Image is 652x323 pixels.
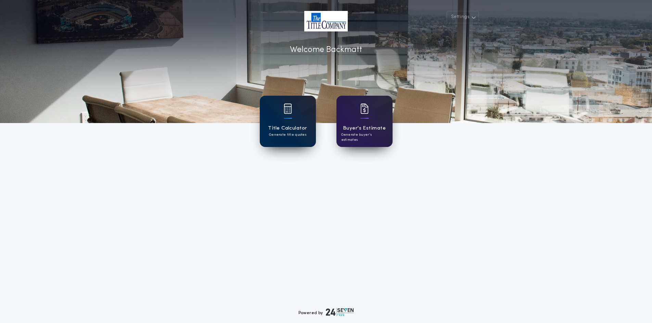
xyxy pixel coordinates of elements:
img: account-logo [304,11,348,31]
p: Welcome Back matt [290,44,362,56]
button: Settings [447,11,479,23]
img: card icon [284,104,292,114]
img: logo [326,308,354,316]
a: card iconBuyer's EstimateGenerate buyer's estimates [336,96,393,147]
h1: Buyer's Estimate [343,124,386,132]
img: card icon [360,104,369,114]
a: card iconTitle CalculatorGenerate title quotes [260,96,316,147]
h1: Title Calculator [268,124,307,132]
div: Powered by [298,308,354,316]
p: Generate title quotes [269,132,306,137]
p: Generate buyer's estimates [341,132,388,143]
